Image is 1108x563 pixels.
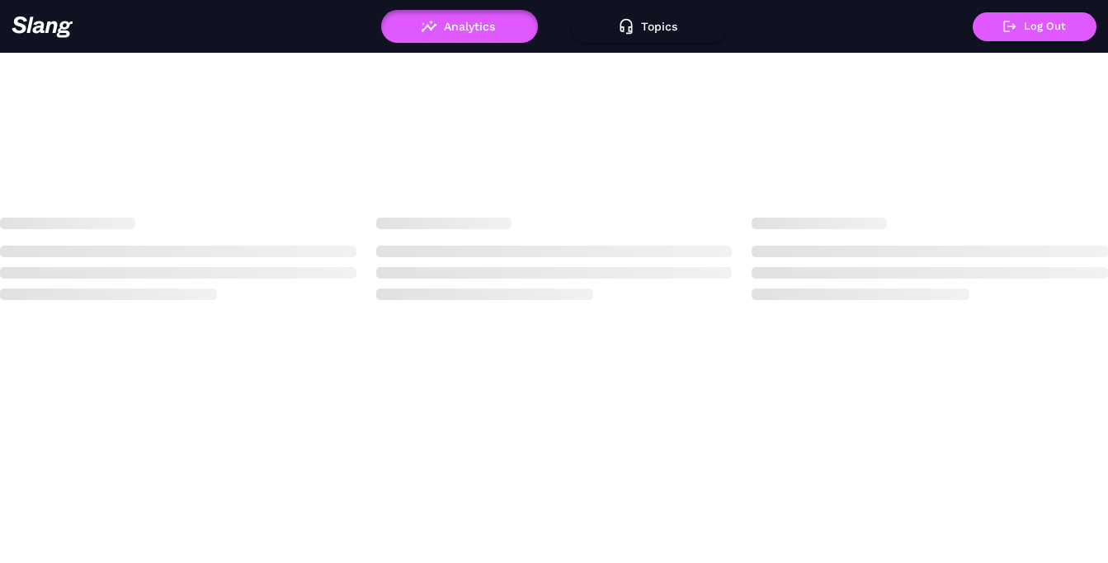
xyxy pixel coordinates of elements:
[381,10,538,43] button: Analytics
[381,20,538,31] a: Analytics
[571,10,728,43] button: Topics
[973,12,1096,41] button: Log Out
[12,16,73,38] img: 623511267c55cb56e2f2a487_logo2.png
